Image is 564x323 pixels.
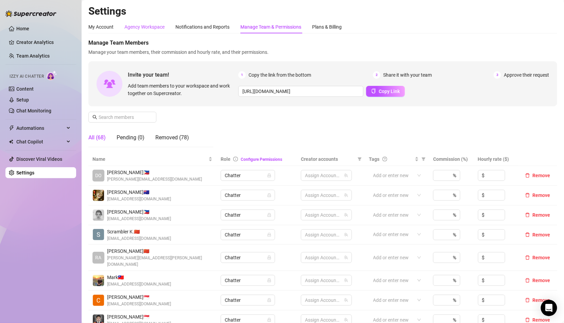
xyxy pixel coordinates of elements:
div: Removed (78) [155,134,189,142]
span: Invite your team! [128,71,238,79]
button: Remove [523,211,553,219]
th: Hourly rate ($) [474,153,518,166]
span: Remove [533,232,550,237]
button: Remove [523,171,553,180]
div: Manage Team & Permissions [240,23,301,31]
span: team [344,318,348,322]
span: delete [525,193,530,198]
span: 1 [238,71,246,79]
div: My Account [88,23,114,31]
span: [EMAIL_ADDRESS][DOMAIN_NAME] [107,196,171,202]
span: DO [95,172,102,179]
span: Approve their request [504,71,549,79]
span: Mark 🇹🇼 [107,274,171,281]
span: 2 [373,71,380,79]
span: team [344,213,348,217]
button: Remove [523,231,553,239]
button: Remove [523,253,553,262]
a: Creator Analytics [16,37,71,48]
span: Remove [533,193,550,198]
span: Manage Team Members [88,39,557,47]
span: lock [267,298,271,302]
span: team [344,193,348,197]
div: Pending (0) [117,134,144,142]
img: AI Chatter [47,71,57,80]
span: search [92,115,97,120]
span: copy [371,89,376,93]
span: Remove [533,317,550,323]
span: Remove [533,212,550,218]
span: Chatter [225,295,271,305]
span: team [344,233,348,237]
h2: Settings [88,5,557,18]
span: lock [267,233,271,237]
span: Chatter [225,252,271,263]
span: Role [221,156,230,162]
button: Copy Link [366,86,405,97]
div: Open Intercom Messenger [541,300,557,316]
span: lock [267,256,271,260]
span: Share it with your team [383,71,432,79]
span: delete [525,173,530,178]
img: deia jane boiser [93,190,104,201]
span: delete [525,318,530,322]
span: [EMAIL_ADDRESS][DOMAIN_NAME] [107,235,171,242]
span: delete [525,278,530,283]
a: Chat Monitoring [16,108,51,113]
span: Chatter [225,210,271,220]
button: Remove [523,276,553,284]
span: Remove [533,278,550,283]
span: filter [420,154,427,164]
span: Izzy AI Chatter [10,73,44,80]
a: Configure Permissions [241,157,282,162]
a: Home [16,26,29,31]
button: Remove [523,191,553,199]
span: lock [267,173,271,178]
span: [PERSON_NAME][EMAIL_ADDRESS][DOMAIN_NAME] [107,176,202,183]
span: Chatter [225,275,271,286]
span: info-circle [233,157,238,161]
span: delete [525,298,530,303]
span: filter [422,157,426,161]
span: delete [525,232,530,237]
span: [EMAIL_ADDRESS][DOMAIN_NAME] [107,301,171,307]
span: [PERSON_NAME] 🇸🇬 [107,293,171,301]
span: Chat Copilot [16,136,65,147]
a: Content [16,86,34,92]
span: Manage your team members, their commission and hourly rate, and their permissions. [88,48,557,56]
span: lock [267,213,271,217]
span: Remove [533,173,550,178]
span: team [344,278,348,282]
span: [PERSON_NAME] 🇵🇭 [107,169,202,176]
img: Audrey Elaine [93,210,104,221]
div: Plans & Billing [312,23,342,31]
span: Creator accounts [301,155,355,163]
input: Search members [99,113,147,121]
span: Remove [533,297,550,303]
div: Notifications and Reports [175,23,229,31]
span: thunderbolt [9,125,14,131]
span: Remove [533,255,550,260]
span: question-circle [382,157,387,161]
img: Charlotte Acogido [93,295,104,306]
img: Chat Copilot [9,139,13,144]
span: [PERSON_NAME] 🇦🇺 [107,188,171,196]
span: Copy the link from the bottom [249,71,311,79]
span: Chatter [225,230,271,240]
span: lock [267,278,271,282]
span: delete [525,255,530,260]
span: lock [267,193,271,197]
span: Name [92,155,207,163]
span: [PERSON_NAME] 🇸🇬 [107,313,171,321]
span: Scrambler K. 🇨🇳 [107,228,171,235]
span: RA [96,254,102,261]
span: [PERSON_NAME] 🇵🇭 [107,208,171,216]
a: Setup [16,97,29,103]
a: Discover Viral Videos [16,156,62,162]
button: Remove [523,296,553,304]
a: Team Analytics [16,53,50,59]
div: All (68) [88,134,106,142]
div: Agency Workspace [124,23,165,31]
span: team [344,173,348,178]
img: logo-BBDzfeDw.svg [5,10,56,17]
